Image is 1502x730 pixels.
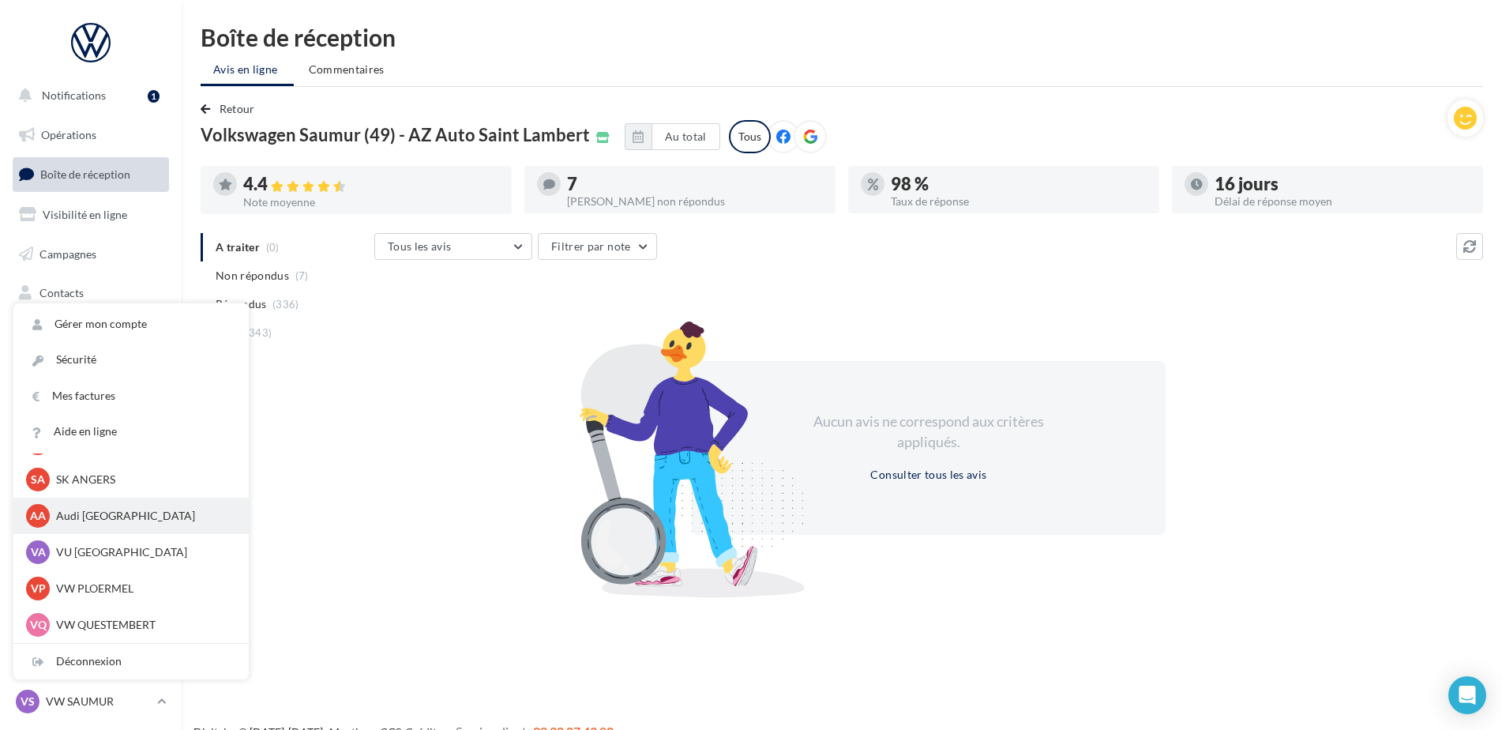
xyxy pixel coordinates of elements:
span: Tous les avis [388,239,452,253]
button: Consulter tous les avis [864,465,993,484]
div: 7 [567,175,823,193]
span: Visibilité en ligne [43,208,127,221]
div: 16 jours [1215,175,1470,193]
a: Opérations [9,119,172,152]
span: Retour [220,102,255,115]
a: Aide en ligne [13,414,249,450]
span: (7) [295,269,309,282]
span: Contacts [39,286,84,299]
p: SK ANGERS [56,472,230,487]
a: Calendrier [9,356,172,389]
button: Au total [625,123,720,150]
p: VW PLOERMEL [56,581,230,596]
span: AA [30,508,46,524]
a: Campagnes DataOnDemand [9,447,172,494]
a: Campagnes [9,238,172,271]
div: Taux de réponse [891,196,1147,207]
button: Tous les avis [374,233,532,260]
span: Notifications [42,88,106,102]
span: Non répondus [216,268,289,284]
span: VA [31,544,46,560]
p: VW SAUMUR [46,694,151,709]
span: VS [21,694,35,709]
a: PLV et print personnalisable [9,394,172,441]
a: Gérer mon compte [13,307,249,342]
div: [PERSON_NAME] non répondus [567,196,823,207]
a: Sécurité [13,342,249,378]
span: VP [31,581,46,596]
div: 4.4 [243,175,499,194]
p: VU [GEOGRAPHIC_DATA] [56,544,230,560]
div: Tous [729,120,771,153]
span: (343) [246,326,272,339]
div: 98 % [891,175,1147,193]
p: Audi [GEOGRAPHIC_DATA] [56,508,230,524]
span: Volkswagen Saumur (49) - AZ Auto Saint Lambert [201,126,590,144]
a: Contacts [9,277,172,310]
div: Boîte de réception [201,25,1483,49]
span: Opérations [41,128,96,141]
button: Retour [201,100,261,119]
a: Visibilité en ligne [9,198,172,231]
div: Aucun avis ne correspond aux critères appliqués. [793,412,1065,452]
div: Délai de réponse moyen [1215,196,1470,207]
a: Médiathèque [9,316,172,349]
button: Notifications 1 [9,79,166,112]
button: Filtrer par note [538,233,657,260]
a: Boîte de réception [9,157,172,191]
span: Campagnes [39,246,96,260]
span: (336) [272,298,299,310]
span: SA [31,472,45,487]
p: VW QUESTEMBERT [56,617,230,633]
div: Déconnexion [13,644,249,679]
button: Au total [651,123,720,150]
div: 1 [148,90,160,103]
span: VQ [30,617,47,633]
div: Note moyenne [243,197,499,208]
span: Répondus [216,296,267,312]
a: VS VW SAUMUR [13,687,169,717]
a: Mes factures [13,378,249,414]
div: Open Intercom Messenger [1448,676,1486,714]
span: Boîte de réception [40,167,130,181]
span: Commentaires [309,62,385,77]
